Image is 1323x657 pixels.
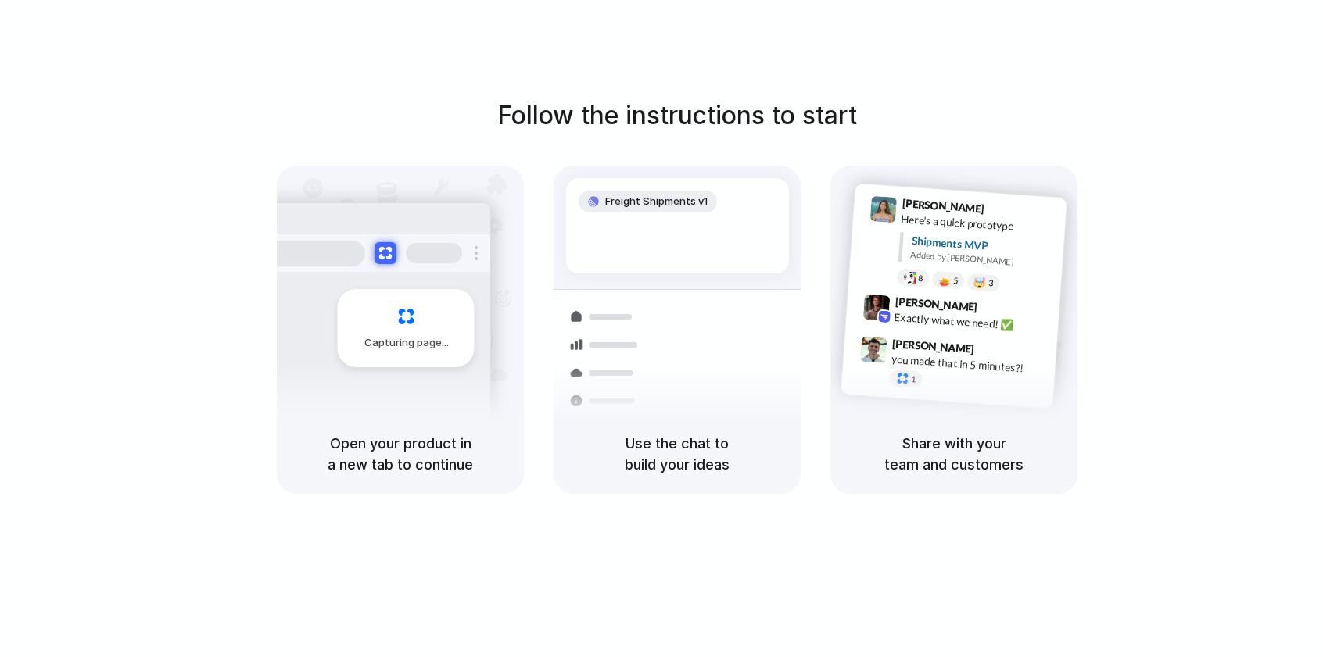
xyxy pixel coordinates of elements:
div: you made that in 5 minutes?! [891,352,1047,378]
span: Capturing page [364,335,451,351]
span: 9:47 AM [979,343,1011,362]
span: 8 [918,274,923,283]
span: 5 [953,277,959,285]
span: 9:41 AM [989,202,1021,221]
h5: Use the chat to build your ideas [572,433,782,475]
span: [PERSON_NAME] [902,195,984,217]
div: Here's a quick prototype [901,211,1057,237]
span: [PERSON_NAME] [895,293,977,316]
div: Exactly what we need! ✅ [894,309,1050,336]
span: 1 [911,375,916,384]
h5: Share with your team and customers [849,433,1059,475]
h1: Follow the instructions to start [497,97,857,134]
div: 🤯 [973,277,987,289]
span: [PERSON_NAME] [892,335,975,358]
span: 9:42 AM [982,301,1014,320]
span: 3 [988,279,994,287]
h5: Open your product in a new tab to continue [296,433,505,475]
div: Shipments MVP [911,233,1056,259]
span: Freight Shipments v1 [605,194,708,209]
div: Added by [PERSON_NAME] [910,248,1054,271]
